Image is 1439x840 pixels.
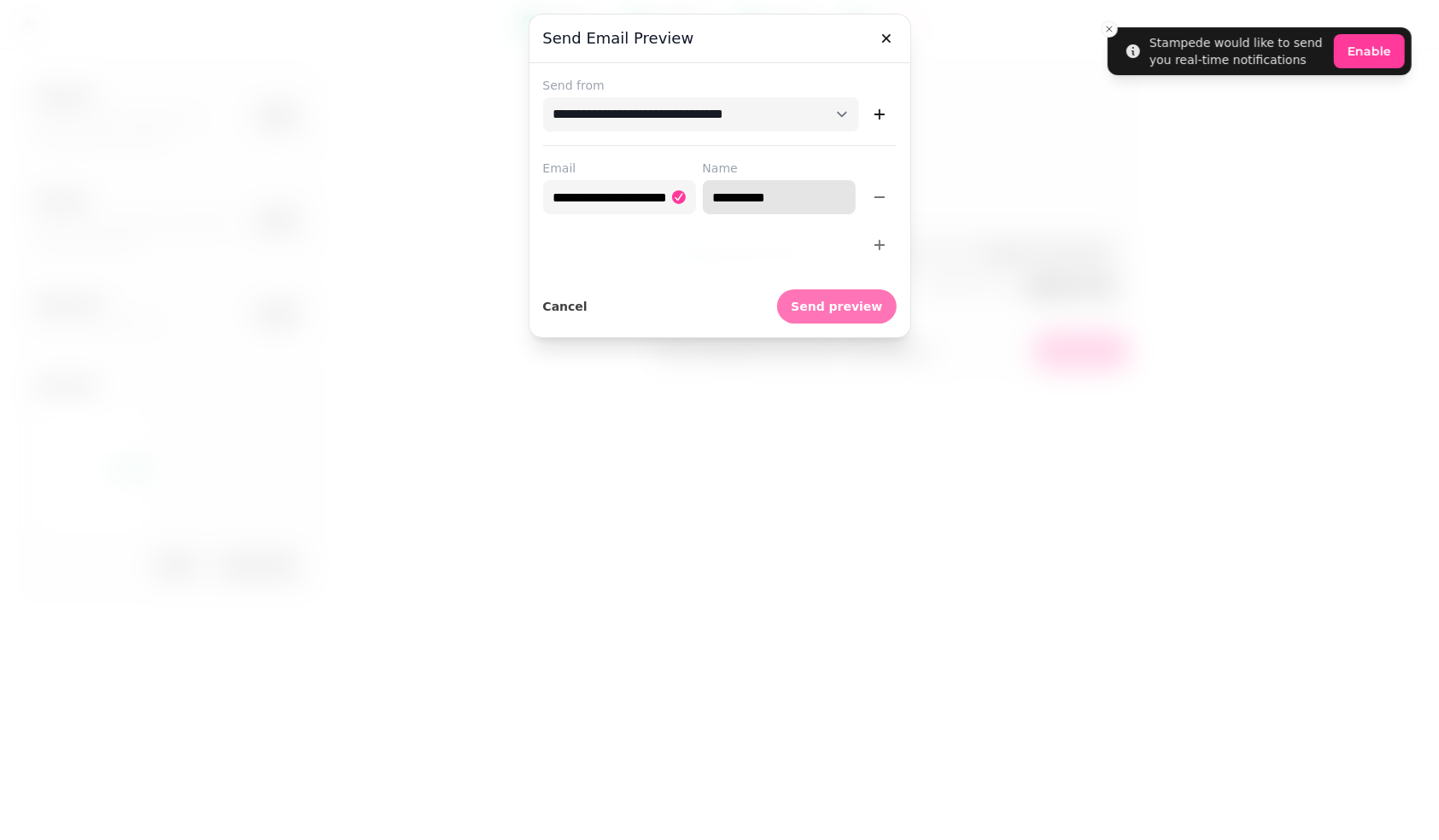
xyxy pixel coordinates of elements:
[703,160,856,177] label: Name
[543,300,588,312] span: Cancel
[791,300,882,312] span: Send preview
[543,28,897,49] h3: Send email preview
[543,77,897,94] label: Send from
[777,289,896,324] button: Send preview
[543,160,696,177] label: Email
[543,289,588,324] button: Cancel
